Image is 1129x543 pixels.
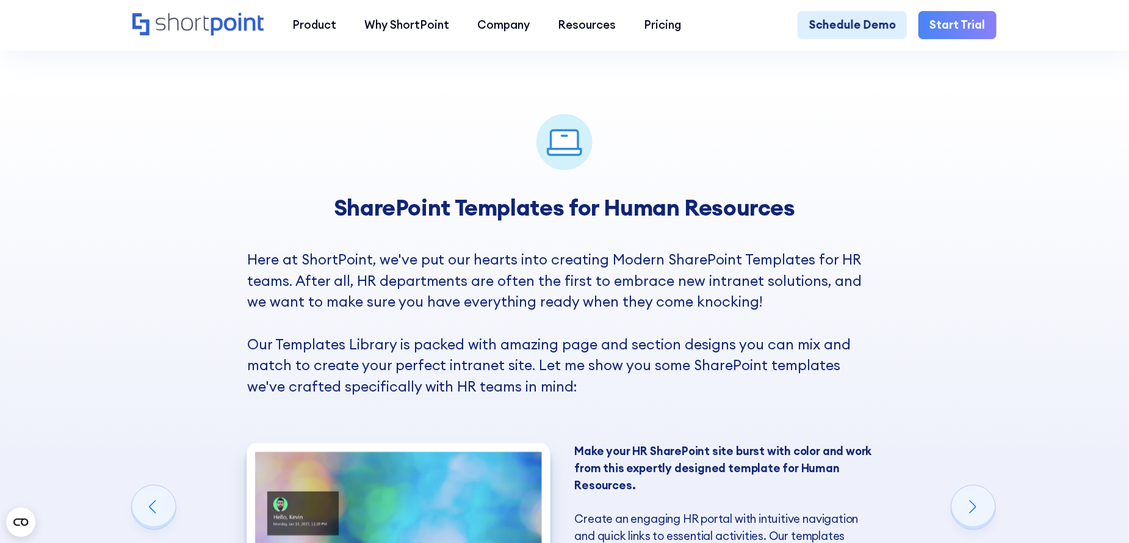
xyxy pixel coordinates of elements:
[247,249,882,398] p: Here at ShortPoint, we've put our hearts into creating Modern SharePoint Templates for HR teams. ...
[558,16,616,34] div: Resources
[630,11,696,39] a: Pricing
[644,16,682,34] div: Pricing
[278,11,350,39] a: Product
[334,193,795,222] strong: SharePoint Templates for Human Resources
[798,11,907,39] a: Schedule Demo
[575,444,872,493] strong: Make your HR SharePoint site burst with color and work from this expertly designed template for H...
[132,13,264,37] a: Home
[350,11,463,39] a: Why ShortPoint
[909,401,1129,543] iframe: Chat Widget
[132,486,176,530] div: Previous slide
[477,16,530,34] div: Company
[292,16,336,34] div: Product
[544,11,630,39] a: Resources
[6,508,35,537] button: Open CMP widget
[364,16,449,34] div: Why ShortPoint
[918,11,997,39] a: Start Trial
[463,11,544,39] a: Company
